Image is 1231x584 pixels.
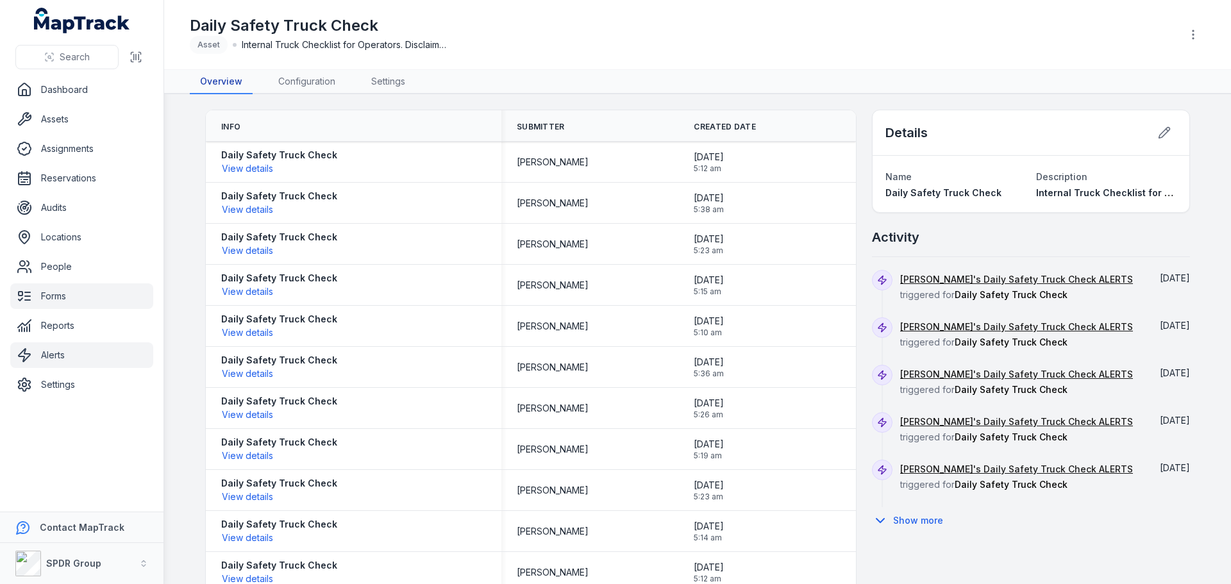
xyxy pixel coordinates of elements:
span: 5:12 am [694,163,724,174]
a: Alerts [10,342,153,368]
button: View details [221,449,274,463]
span: [DATE] [694,151,724,163]
a: Overview [190,70,253,94]
span: 5:23 am [694,246,724,256]
strong: Daily Safety Truck Check [221,518,337,531]
span: 5:12 am [694,574,724,584]
a: Forms [10,283,153,309]
a: Configuration [268,70,346,94]
span: Daily Safety Truck Check [955,289,1068,300]
a: Reports [10,313,153,338]
span: Description [1036,171,1087,182]
strong: Daily Safety Truck Check [221,272,337,285]
span: Daily Safety Truck Check [955,384,1068,395]
span: [PERSON_NAME] [517,197,589,210]
span: 5:14 am [694,533,724,543]
time: 10/09/2025, 5:15:02 am [1160,415,1190,426]
a: Dashboard [10,77,153,103]
a: [PERSON_NAME]'s Daily Safety Truck Check ALERTS [900,321,1133,333]
span: [PERSON_NAME] [517,361,589,374]
button: View details [221,326,274,340]
time: 05/09/2025, 5:12:12 am [694,561,724,584]
span: triggered for [900,321,1133,347]
time: 10/09/2025, 5:23:07 am [694,233,724,256]
span: Daily Safety Truck Check [955,479,1068,490]
a: Reservations [10,165,153,191]
span: [DATE] [694,520,724,533]
strong: Daily Safety Truck Check [221,354,337,367]
a: MapTrack [34,8,130,33]
a: Audits [10,195,153,221]
span: [DATE] [694,561,724,574]
span: Submitter [517,122,565,132]
span: 5:19 am [694,451,724,461]
span: [DATE] [694,356,724,369]
time: 09/09/2025, 5:26:23 am [694,397,724,420]
span: Search [60,51,90,63]
span: 5:26 am [694,410,724,420]
a: Locations [10,224,153,250]
span: Name [885,171,912,182]
time: 10/09/2025, 5:10:51 am [1160,462,1190,473]
time: 10/09/2025, 5:10:51 am [694,315,724,338]
time: 08/09/2025, 5:14:32 am [694,520,724,543]
strong: Daily Safety Truck Check [221,395,337,408]
h2: Activity [872,228,919,246]
time: 09/09/2025, 5:36:09 am [694,356,724,379]
span: [PERSON_NAME] [517,566,589,579]
span: [DATE] [694,315,724,328]
span: 5:10 am [694,328,724,338]
span: [DATE] [1160,320,1190,331]
span: Created Date [694,122,756,132]
a: Settings [361,70,415,94]
div: Asset [190,36,228,54]
span: [PERSON_NAME] [517,238,589,251]
span: triggered for [900,369,1133,395]
span: Daily Safety Truck Check [955,431,1068,442]
button: View details [221,490,274,504]
span: triggered for [900,416,1133,442]
span: Daily Safety Truck Check [955,337,1068,347]
span: [PERSON_NAME] [517,443,589,456]
button: View details [221,408,274,422]
button: Search [15,45,119,69]
strong: Daily Safety Truck Check [221,149,337,162]
span: [PERSON_NAME] [517,156,589,169]
span: [PERSON_NAME] [517,402,589,415]
span: 5:23 am [694,492,724,502]
strong: Daily Safety Truck Check [221,477,337,490]
a: Assets [10,106,153,132]
span: [DATE] [694,479,724,492]
span: Internal Truck Checklist for Operators. Disclaimer - This is a brief truck check for basic safety... [242,38,447,51]
time: 08/09/2025, 5:23:39 am [694,479,724,502]
a: [PERSON_NAME]'s Daily Safety Truck Check ALERTS [900,415,1133,428]
a: Assignments [10,136,153,162]
span: 5:38 am [694,204,724,215]
button: View details [221,367,274,381]
span: [DATE] [694,438,724,451]
time: 10/09/2025, 5:15:02 am [694,274,724,297]
strong: Daily Safety Truck Check [221,231,337,244]
button: View details [221,203,274,217]
span: [DATE] [1160,415,1190,426]
span: 5:36 am [694,369,724,379]
strong: Contact MapTrack [40,522,124,533]
span: [DATE] [694,192,724,204]
button: View details [221,531,274,545]
strong: Daily Safety Truck Check [221,436,337,449]
button: View details [221,162,274,176]
button: View details [221,285,274,299]
strong: Daily Safety Truck Check [221,313,337,326]
strong: Daily Safety Truck Check [221,559,337,572]
strong: Daily Safety Truck Check [221,190,337,203]
button: View details [221,244,274,258]
strong: SPDR Group [46,558,101,569]
span: 5:15 am [694,287,724,297]
h1: Daily Safety Truck Check [190,15,447,36]
span: [DATE] [694,274,724,287]
span: triggered for [900,274,1133,300]
span: [DATE] [694,397,724,410]
span: Daily Safety Truck Check [885,187,1001,198]
time: 09/09/2025, 5:19:56 am [694,438,724,461]
span: triggered for [900,463,1133,490]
